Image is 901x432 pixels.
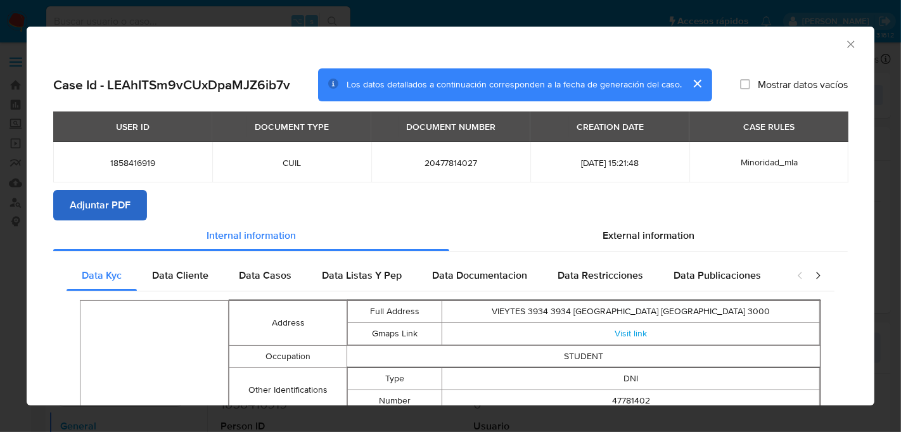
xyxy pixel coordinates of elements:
[207,228,296,243] span: Internal information
[399,115,503,137] div: DOCUMENT NUMBER
[741,155,798,168] span: Minoridad_mla
[229,345,347,367] td: Occupation
[603,228,694,243] span: External information
[442,300,820,322] td: VIEYTES 3934 3934 [GEOGRAPHIC_DATA] [GEOGRAPHIC_DATA] 3000
[615,327,647,340] a: Visit link
[67,260,784,291] div: Detailed internal info
[348,322,442,345] td: Gmaps Link
[736,115,802,137] div: CASE RULES
[432,268,527,283] span: Data Documentacion
[347,345,821,367] td: STUDENT
[53,76,290,92] h2: Case Id - LEAhITSm9vCUxDpaMJZ6ib7v
[674,268,761,283] span: Data Publicaciones
[442,390,820,412] td: 47781402
[348,367,442,390] td: Type
[227,156,356,168] span: CUIL
[348,390,442,412] td: Number
[682,68,712,99] button: cerrar
[569,115,651,137] div: CREATION DATE
[740,79,750,89] input: Mostrar datos vacíos
[758,78,848,91] span: Mostrar datos vacíos
[70,191,131,219] span: Adjuntar PDF
[347,78,682,91] span: Los datos detallados a continuación corresponden a la fecha de generación del caso.
[546,156,674,168] span: [DATE] 15:21:48
[239,268,291,283] span: Data Casos
[348,300,442,322] td: Full Address
[442,367,820,390] td: DNI
[152,268,208,283] span: Data Cliente
[82,268,122,283] span: Data Kyc
[387,156,515,168] span: 20477814027
[558,268,643,283] span: Data Restricciones
[53,220,848,251] div: Detailed info
[27,27,874,405] div: closure-recommendation-modal
[229,367,347,412] td: Other Identifications
[68,156,197,168] span: 1858416919
[108,115,157,137] div: USER ID
[322,268,402,283] span: Data Listas Y Pep
[247,115,336,137] div: DOCUMENT TYPE
[229,300,347,345] td: Address
[845,38,856,49] button: Cerrar ventana
[53,190,147,220] button: Adjuntar PDF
